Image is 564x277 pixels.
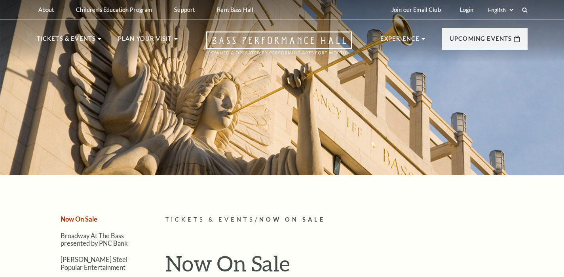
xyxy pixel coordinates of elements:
p: Tickets & Events [37,34,96,48]
p: About [38,6,54,13]
p: Children's Education Program [76,6,152,13]
p: Upcoming Events [450,34,512,48]
span: Tickets & Events [165,216,255,223]
p: Plan Your Visit [118,34,172,48]
p: Support [174,6,195,13]
a: [PERSON_NAME] Steel Popular Entertainment [61,256,127,271]
a: Broadway At The Bass presented by PNC Bank [61,232,128,247]
select: Select: [486,6,515,14]
a: Now On Sale [61,215,97,223]
p: Rent Bass Hall [217,6,253,13]
p: Experience [380,34,420,48]
span: Now On Sale [259,216,325,223]
p: / [165,215,528,225]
